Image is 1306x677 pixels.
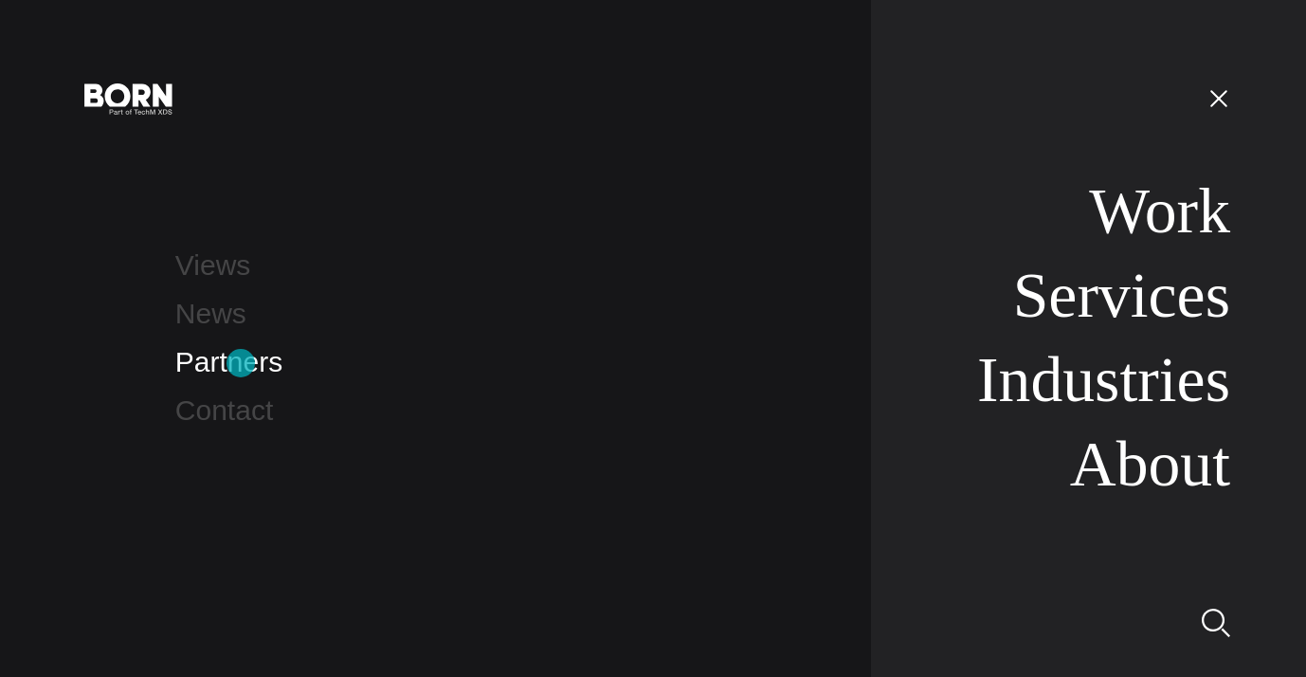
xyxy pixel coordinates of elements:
[175,346,282,377] a: Partners
[1070,429,1230,500] a: About
[1089,175,1230,247] a: Work
[1013,260,1230,331] a: Services
[1196,78,1242,118] button: Open
[175,298,246,329] a: News
[175,249,250,281] a: Views
[1202,609,1230,637] img: Search
[175,394,273,426] a: Contact
[977,344,1230,415] a: Industries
